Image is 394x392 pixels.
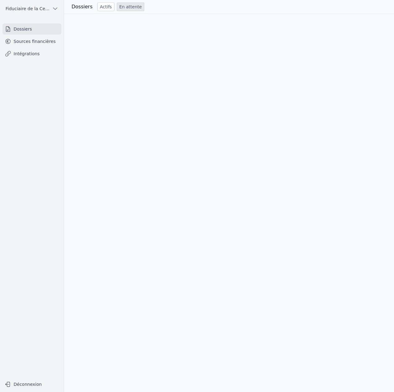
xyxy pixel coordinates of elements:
h3: Dossiers [72,3,92,10]
a: Sources financières [2,36,61,47]
span: Fiduciaire de la Cense & Associés [6,6,50,12]
a: Intégrations [2,48,61,59]
a: Actifs [97,2,114,11]
a: Dossiers [2,23,61,35]
button: Déconnexion [2,379,61,389]
button: Fiduciaire de la Cense & Associés [2,4,61,14]
a: En attente [117,2,144,11]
